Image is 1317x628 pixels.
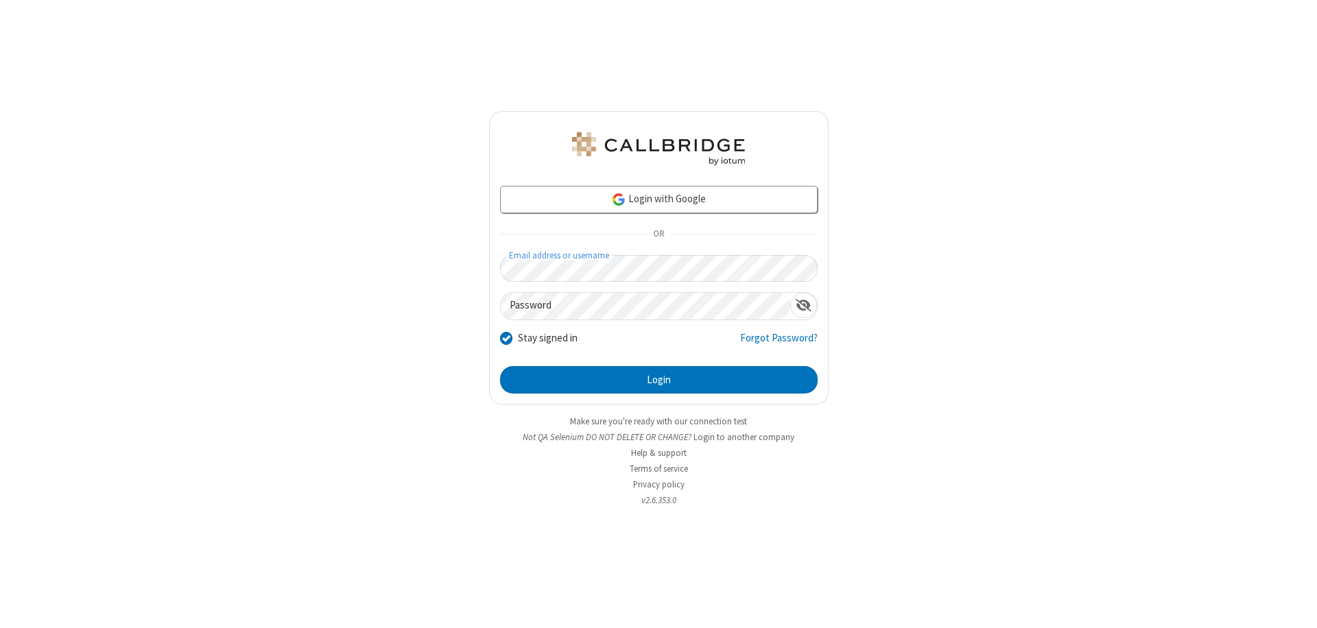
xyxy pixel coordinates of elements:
button: Login to another company [693,431,794,444]
a: Help & support [631,447,687,459]
input: Password [501,293,790,319]
img: QA Selenium DO NOT DELETE OR CHANGE [569,132,748,165]
li: v2.6.353.0 [489,494,829,507]
img: google-icon.png [611,192,626,207]
a: Make sure you're ready with our connection test [570,415,747,427]
div: Show password [790,293,817,318]
a: Login with Google [500,186,818,213]
span: OR [648,225,669,244]
a: Terms of service [630,463,688,474]
button: Login [500,366,818,394]
li: Not QA Selenium DO NOT DELETE OR CHANGE? [489,431,829,444]
a: Forgot Password? [740,330,818,357]
a: Privacy policy [633,479,685,490]
input: Email address or username [500,255,818,282]
label: Stay signed in [518,330,578,346]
